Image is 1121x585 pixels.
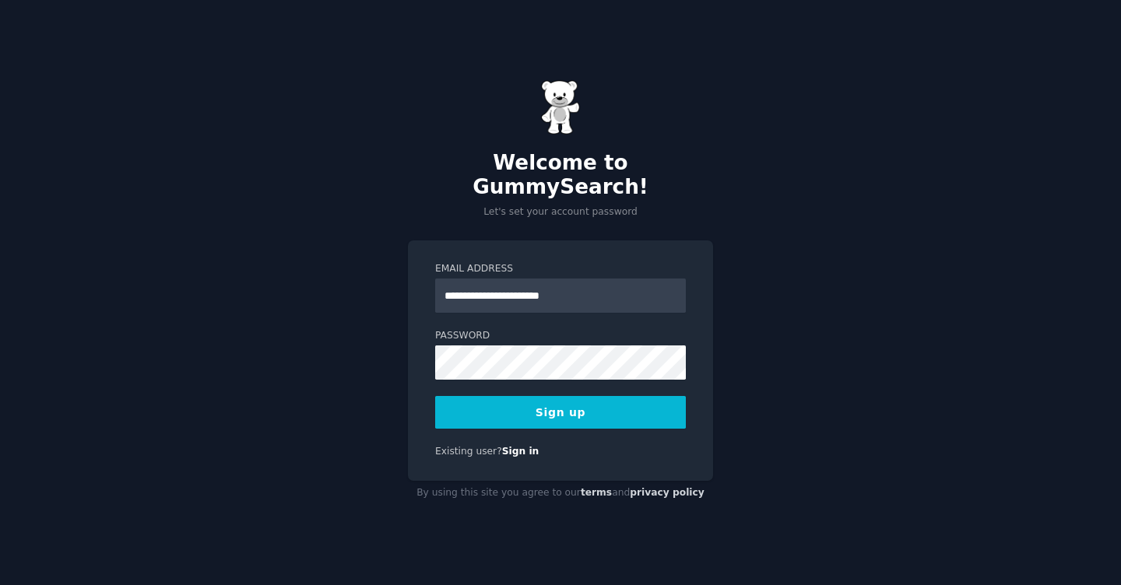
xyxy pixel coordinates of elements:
div: By using this site you agree to our and [408,481,713,506]
span: Existing user? [435,446,502,457]
button: Sign up [435,396,686,429]
a: terms [581,487,612,498]
label: Password [435,329,686,343]
img: Gummy Bear [541,80,580,135]
label: Email Address [435,262,686,276]
p: Let's set your account password [408,205,713,219]
a: privacy policy [630,487,705,498]
h2: Welcome to GummySearch! [408,151,713,200]
a: Sign in [502,446,539,457]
